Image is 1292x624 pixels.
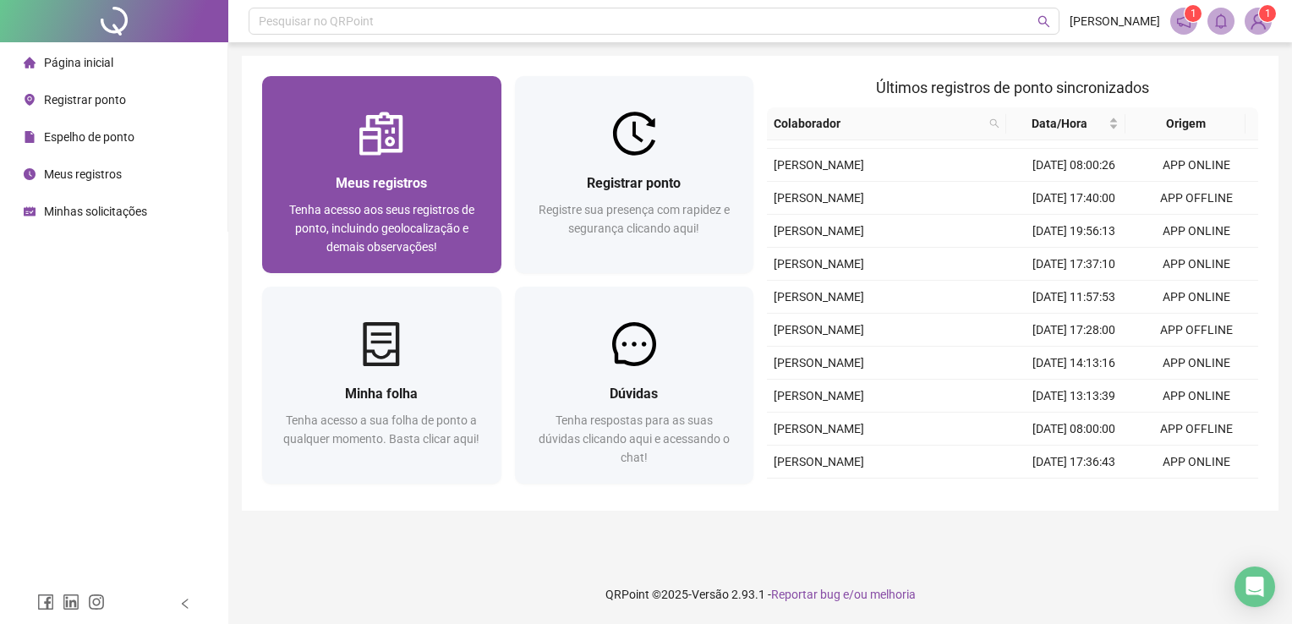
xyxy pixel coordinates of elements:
span: Dúvidas [610,386,658,402]
span: [PERSON_NAME] [774,422,864,435]
a: Registrar pontoRegistre sua presença com rapidez e segurança clicando aqui! [515,76,754,273]
span: clock-circle [24,168,36,180]
span: [PERSON_NAME] [774,290,864,304]
span: [PERSON_NAME] [1070,12,1160,30]
th: Data/Hora [1006,107,1125,140]
span: notification [1176,14,1191,29]
span: Meus registros [336,175,427,191]
span: Espelho de ponto [44,130,134,144]
td: [DATE] 08:00:26 [1013,149,1136,182]
span: bell [1213,14,1229,29]
td: [DATE] 14:13:16 [1013,347,1136,380]
div: Open Intercom Messenger [1235,567,1275,607]
span: Registrar ponto [44,93,126,107]
span: 1 [1265,8,1271,19]
a: Meus registrosTenha acesso aos seus registros de ponto, incluindo geolocalização e demais observa... [262,76,501,273]
span: Tenha acesso aos seus registros de ponto, incluindo geolocalização e demais observações! [289,203,474,254]
footer: QRPoint © 2025 - 2.93.1 - [228,565,1292,624]
span: home [24,57,36,68]
td: [DATE] 17:36:43 [1013,446,1136,479]
td: [DATE] 17:28:00 [1013,314,1136,347]
span: 1 [1191,8,1196,19]
span: [PERSON_NAME] [774,191,864,205]
span: linkedin [63,594,79,610]
td: [DATE] 08:00:00 [1013,413,1136,446]
td: APP ONLINE [1136,281,1258,314]
span: Minha folha [345,386,418,402]
td: APP OFFLINE [1136,314,1258,347]
span: left [179,598,191,610]
span: [PERSON_NAME] [774,389,864,402]
sup: Atualize o seu contato no menu Meus Dados [1259,5,1276,22]
span: [PERSON_NAME] [774,257,864,271]
a: Minha folhaTenha acesso a sua folha de ponto a qualquer momento. Basta clicar aqui! [262,287,501,484]
span: [PERSON_NAME] [774,356,864,369]
td: APP ONLINE [1136,215,1258,248]
span: [PERSON_NAME] [774,224,864,238]
span: [PERSON_NAME] [774,323,864,337]
span: Versão [692,588,729,601]
span: Data/Hora [1013,114,1105,133]
td: APP OFFLINE [1136,182,1258,215]
td: [DATE] 11:57:53 [1013,281,1136,314]
th: Origem [1125,107,1245,140]
span: [PERSON_NAME] [774,455,864,468]
td: APP ONLINE [1136,380,1258,413]
span: Minhas solicitações [44,205,147,218]
span: Tenha acesso a sua folha de ponto a qualquer momento. Basta clicar aqui! [283,413,479,446]
span: Últimos registros de ponto sincronizados [876,79,1149,96]
td: APP OFFLINE [1136,413,1258,446]
sup: 1 [1185,5,1202,22]
span: Meus registros [44,167,122,181]
span: [PERSON_NAME] [774,158,864,172]
td: [DATE] 13:13:39 [1013,380,1136,413]
span: Reportar bug e/ou melhoria [771,588,916,601]
td: APP ONLINE [1136,248,1258,281]
td: APP ONLINE [1136,446,1258,479]
span: search [989,118,999,129]
a: DúvidasTenha respostas para as suas dúvidas clicando aqui e acessando o chat! [515,287,754,484]
span: schedule [24,205,36,217]
td: APP ONLINE [1136,347,1258,380]
span: Página inicial [44,56,113,69]
span: Registre sua presença com rapidez e segurança clicando aqui! [539,203,730,235]
span: Colaborador [774,114,983,133]
span: Registrar ponto [587,175,681,191]
td: [DATE] 17:37:10 [1013,248,1136,281]
td: [DATE] 19:56:13 [1013,215,1136,248]
span: facebook [37,594,54,610]
td: APP ONLINE [1136,149,1258,182]
span: search [986,111,1003,136]
span: file [24,131,36,143]
span: instagram [88,594,105,610]
img: 71387 [1245,8,1271,34]
td: [DATE] 17:40:00 [1013,182,1136,215]
span: Tenha respostas para as suas dúvidas clicando aqui e acessando o chat! [539,413,730,464]
span: environment [24,94,36,106]
span: search [1037,15,1050,28]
